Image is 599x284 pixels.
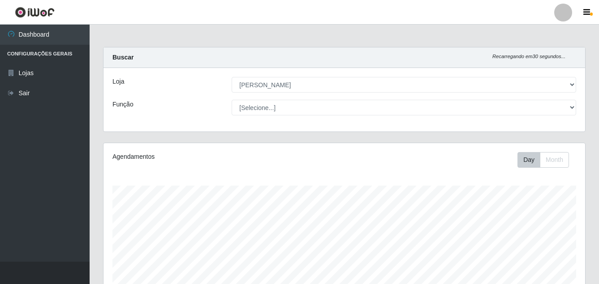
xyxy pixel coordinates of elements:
[492,54,565,59] i: Recarregando em 30 segundos...
[112,54,134,61] strong: Buscar
[112,152,298,161] div: Agendamentos
[112,100,134,109] label: Função
[112,77,124,86] label: Loja
[15,7,55,18] img: CoreUI Logo
[517,152,576,168] div: Toolbar with button groups
[517,152,569,168] div: First group
[517,152,540,168] button: Day
[540,152,569,168] button: Month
